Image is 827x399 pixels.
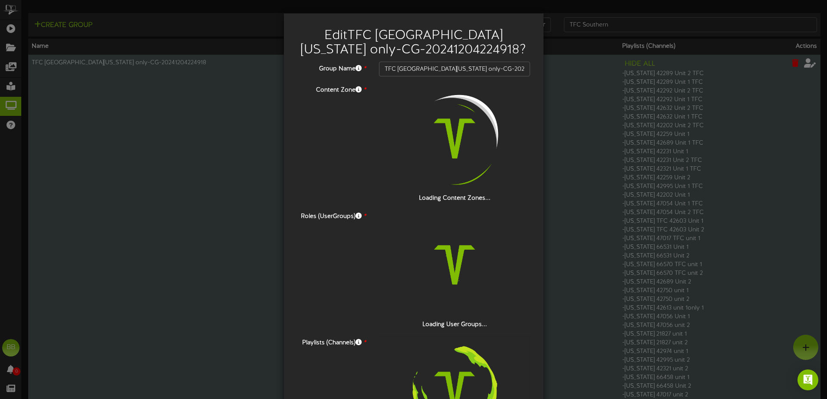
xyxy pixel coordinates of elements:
[399,83,510,194] img: loading-spinner-2.png
[379,62,530,76] input: Channel Group Name
[797,369,818,390] div: Open Intercom Messenger
[290,83,372,95] label: Content Zone
[290,62,372,73] label: Group Name
[290,336,372,347] label: Playlists (Channels)
[419,195,491,201] strong: Loading Content Zones...
[422,321,487,328] strong: Loading User Groups...
[290,209,372,221] label: Roles (UserGroups)
[399,209,510,320] img: loading-spinner-5.png
[297,29,530,57] h2: Edit TFC [GEOGRAPHIC_DATA][US_STATE] only-CG-20241204224918 ?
